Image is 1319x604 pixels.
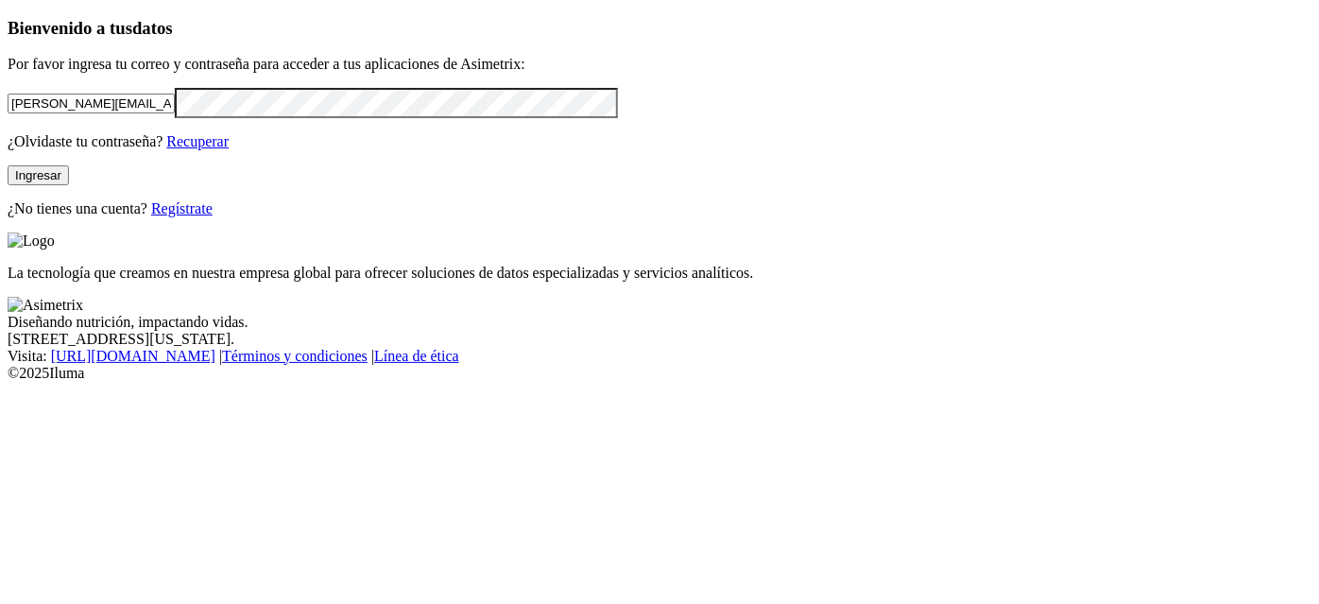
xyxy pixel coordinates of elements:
div: Visita : | | [8,348,1311,365]
input: Tu correo [8,94,175,113]
p: Por favor ingresa tu correo y contraseña para acceder a tus aplicaciones de Asimetrix: [8,56,1311,73]
img: Asimetrix [8,297,83,314]
button: Ingresar [8,165,69,185]
span: datos [132,18,173,38]
p: ¿Olvidaste tu contraseña? [8,133,1311,150]
p: ¿No tienes una cuenta? [8,200,1311,217]
h3: Bienvenido a tus [8,18,1311,39]
a: Términos y condiciones [222,348,368,364]
div: [STREET_ADDRESS][US_STATE]. [8,331,1311,348]
p: La tecnología que creamos en nuestra empresa global para ofrecer soluciones de datos especializad... [8,265,1311,282]
a: Recuperar [166,133,229,149]
a: Regístrate [151,200,213,216]
div: © 2025 Iluma [8,365,1311,382]
a: Línea de ética [374,348,459,364]
div: Diseñando nutrición, impactando vidas. [8,314,1311,331]
a: [URL][DOMAIN_NAME] [51,348,215,364]
img: Logo [8,233,55,250]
